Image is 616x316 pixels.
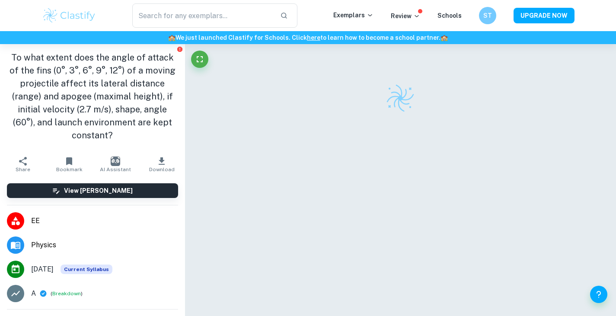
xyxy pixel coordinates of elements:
button: Download [139,152,185,176]
span: [DATE] [31,264,54,275]
p: A [31,288,36,299]
span: Share [16,166,30,172]
button: View [PERSON_NAME] [7,183,178,198]
p: Review [391,11,420,21]
span: Bookmark [56,166,83,172]
img: AI Assistant [111,156,120,166]
button: Breakdown [52,290,81,297]
span: EE [31,216,178,226]
button: Bookmark [46,152,93,176]
button: Help and Feedback [590,286,607,303]
button: AI Assistant [93,152,139,176]
span: 🏫 [440,34,448,41]
span: AI Assistant [100,166,131,172]
span: ( ) [51,290,83,298]
button: UPGRADE NOW [514,8,575,23]
button: Report issue [177,46,183,52]
h6: We just launched Clastify for Schools. Click to learn how to become a school partner. [2,33,614,42]
h6: ST [482,11,492,20]
span: Physics [31,240,178,250]
span: 🏫 [168,34,176,41]
button: Fullscreen [191,51,208,68]
span: Current Syllabus [61,265,112,274]
img: Clastify logo [385,83,415,113]
a: here [307,34,320,41]
a: Schools [437,12,462,19]
span: Download [149,166,175,172]
h6: View [PERSON_NAME] [64,186,133,195]
p: Exemplars [333,10,373,20]
h1: To what extent does the angle of attack of the fins (0°, 3°, 6°, 9°, 12°) of a moving projectile ... [7,51,178,142]
input: Search for any exemplars... [132,3,274,28]
button: ST [479,7,496,24]
div: This exemplar is based on the current syllabus. Feel free to refer to it for inspiration/ideas wh... [61,265,112,274]
img: Clastify logo [42,7,97,24]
